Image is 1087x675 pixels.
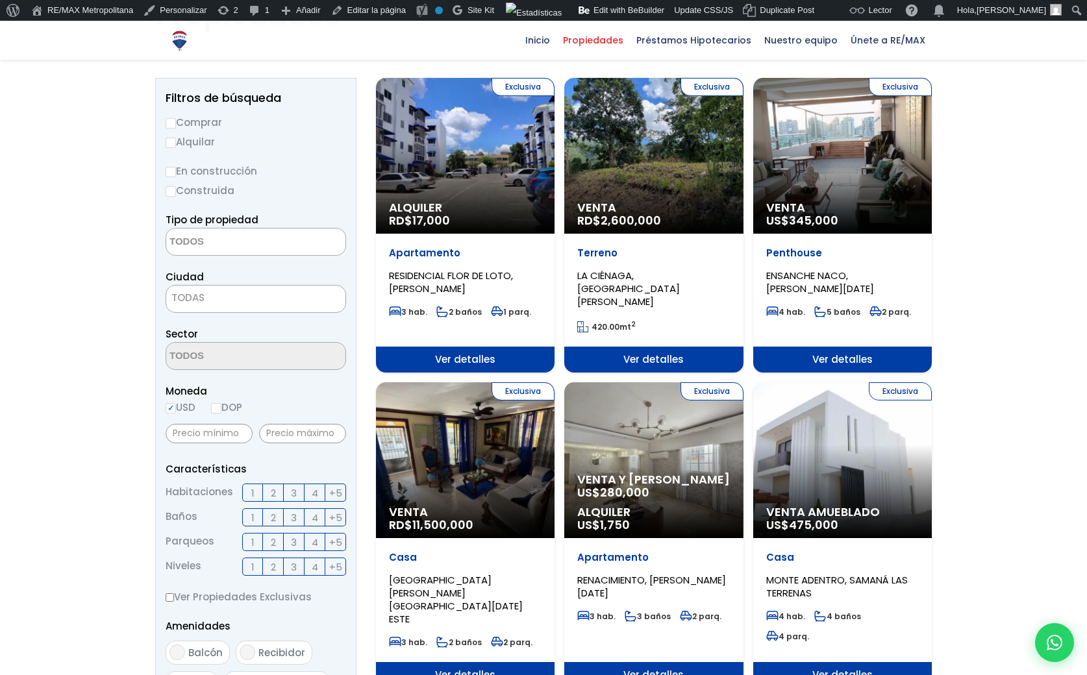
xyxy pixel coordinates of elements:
[766,212,838,228] span: US$
[766,506,919,519] span: Venta Amueblado
[166,138,176,148] input: Alquilar
[166,461,346,477] p: Características
[601,212,661,228] span: 2,600,000
[766,269,874,295] span: ENSANCHE NACO, [PERSON_NAME][DATE]
[766,247,919,260] p: Penthouse
[211,403,221,413] input: DOP
[577,212,661,228] span: RD$
[435,6,443,14] div: No indexar
[166,533,214,551] span: Parqueos
[291,559,297,575] span: 3
[166,593,174,602] input: Ver Propiedades Exclusivas
[166,186,176,197] input: Construida
[753,78,932,373] a: Exclusiva Venta US$345,000 Penthouse ENSANCHE NACO, [PERSON_NAME][DATE] 4 hab. 5 baños 2 parq. Ve...
[166,285,346,313] span: TODAS
[389,201,542,214] span: Alquiler
[766,573,908,600] span: MONTE ADENTRO, SAMANÁ LAS TERRENAS
[258,646,305,659] span: Recibidor
[766,611,805,622] span: 4 hab.
[166,270,204,284] span: Ciudad
[577,484,649,500] span: US$
[766,551,919,564] p: Casa
[291,509,297,526] span: 3
[766,517,838,533] span: US$
[389,551,542,564] p: Casa
[412,212,450,228] span: 17,000
[577,611,616,622] span: 3 hab.
[506,3,562,23] img: Visitas de 48 horas. Haz clic para ver más estadísticas del sitio.
[766,306,805,317] span: 4 hab.
[491,637,532,648] span: 2 parq.
[251,559,255,575] span: 1
[758,31,844,50] span: Nuestro equipo
[680,611,721,622] span: 2 parq.
[389,573,523,626] span: [GEOGRAPHIC_DATA][PERSON_NAME][GEOGRAPHIC_DATA][DATE] ESTE
[814,306,860,317] span: 5 baños
[291,485,297,501] span: 3
[329,509,342,526] span: +5
[412,517,473,533] span: 11,500,000
[376,347,555,373] span: Ver detalles
[188,646,223,659] span: Balcón
[492,78,555,96] span: Exclusiva
[577,201,730,214] span: Venta
[491,306,531,317] span: 1 parq.
[436,637,482,648] span: 2 baños
[789,517,838,533] span: 475,000
[168,29,191,52] img: Logo de REMAX
[519,31,556,50] span: Inicio
[166,508,197,526] span: Baños
[389,506,542,519] span: Venta
[600,484,649,500] span: 280,000
[436,306,482,317] span: 2 baños
[556,31,630,50] span: Propiedades
[251,509,255,526] span: 1
[251,485,255,501] span: 1
[577,321,636,332] span: mt
[312,559,318,575] span: 4
[240,644,255,660] input: Recibidor
[869,78,932,96] span: Exclusiva
[389,269,513,295] span: RESIDENCIAL FLOR DE LOTO, [PERSON_NAME]
[329,534,342,550] span: +5
[492,382,555,400] span: Exclusiva
[376,78,555,373] a: Exclusiva Alquiler RD$17,000 Apartamento RESIDENCIAL FLOR DE LOTO, [PERSON_NAME] 3 hab. 2 baños 1...
[753,347,932,373] span: Ver detalles
[171,291,205,304] span: TODAS
[681,78,743,96] span: Exclusiva
[168,21,191,60] a: RE/MAX Metropolitana
[869,382,932,400] span: Exclusiva
[291,534,297,550] span: 3
[844,31,932,50] span: Únete a RE/MAX
[271,485,276,501] span: 2
[564,347,743,373] span: Ver detalles
[329,485,342,501] span: +5
[577,573,726,600] span: RENACIMIENTO, [PERSON_NAME][DATE]
[389,212,450,228] span: RD$
[166,163,346,179] label: En construcción
[166,134,346,150] label: Alquilar
[312,534,318,550] span: 4
[758,21,844,60] a: Nuestro equipo
[166,92,346,104] h2: Filtros de búsqueda
[329,559,342,575] span: +5
[166,383,346,399] span: Moneda
[166,343,292,371] textarea: Search
[166,114,346,130] label: Comprar
[869,306,911,317] span: 2 parq.
[577,551,730,564] p: Apartamento
[166,213,258,227] span: Tipo de propiedad
[556,21,630,60] a: Propiedades
[814,611,861,622] span: 4 baños
[166,289,345,307] span: TODAS
[166,399,195,415] label: USD
[166,484,233,502] span: Habitaciones
[166,118,176,129] input: Comprar
[789,212,838,228] span: 345,000
[389,637,427,648] span: 3 hab.
[630,21,758,60] a: Préstamos Hipotecarios
[166,589,346,605] label: Ver Propiedades Exclusivas
[577,473,730,486] span: Venta y [PERSON_NAME]
[166,403,176,413] input: USD
[166,327,198,341] span: Sector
